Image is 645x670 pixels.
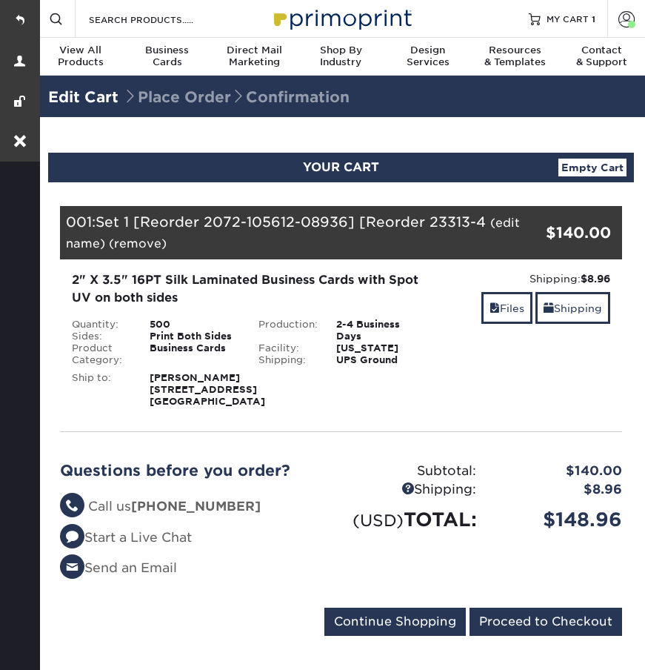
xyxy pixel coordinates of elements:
[123,88,350,106] span: Place Order Confirmation
[60,497,330,517] li: Call us
[211,38,298,77] a: Direct MailMarketing
[267,2,415,34] img: Primoprint
[581,273,610,285] strong: $8.96
[592,13,595,24] span: 1
[131,499,261,514] strong: [PHONE_NUMBER]
[138,331,247,342] div: Print Both Sides
[384,44,471,56] span: Design
[529,222,612,244] div: $140.00
[535,292,610,324] a: Shipping
[247,342,325,354] div: Facility:
[341,480,487,500] div: Shipping:
[544,302,554,314] span: shipping
[325,342,434,354] div: [US_STATE]
[60,530,192,545] a: Start a Live Chat
[471,38,558,77] a: Resources& Templates
[384,44,471,68] div: Services
[37,44,124,68] div: Products
[324,608,466,636] input: Continue Shopping
[124,44,210,56] span: Business
[48,88,118,106] a: Edit Cart
[558,44,645,68] div: & Support
[150,372,265,407] strong: [PERSON_NAME] [STREET_ADDRESS] [GEOGRAPHIC_DATA]
[138,319,247,331] div: 500
[60,206,529,259] div: 001:
[61,319,138,331] div: Quantity:
[37,44,124,56] span: View All
[138,342,247,366] div: Business Cards
[298,44,384,68] div: Industry
[469,608,622,636] input: Proceed to Checkout
[487,462,633,481] div: $140.00
[558,159,626,176] a: Empty Cart
[325,319,434,342] div: 2-4 Business Days
[325,354,434,366] div: UPS Ground
[481,292,532,324] a: Files
[558,38,645,77] a: Contact& Support
[247,354,325,366] div: Shipping:
[72,271,424,307] div: 2" X 3.5" 16PT Silk Laminated Business Cards with Spot UV on both sides
[487,480,633,500] div: $8.96
[471,44,558,68] div: & Templates
[547,13,589,25] span: MY CART
[558,44,645,56] span: Contact
[109,236,167,251] a: (remove)
[489,302,500,314] span: files
[37,38,124,77] a: View AllProducts
[487,505,633,534] div: $148.96
[303,160,379,174] span: YOUR CART
[298,38,384,77] a: Shop ByIndustry
[341,462,487,481] div: Subtotal:
[61,342,138,366] div: Product Category:
[87,10,232,28] input: SEARCH PRODUCTS.....
[446,271,610,286] div: Shipping:
[341,505,487,534] div: TOTAL:
[352,511,404,530] small: (USD)
[211,44,298,56] span: Direct Mail
[60,462,330,480] h2: Questions before you order?
[298,44,384,56] span: Shop By
[124,44,210,68] div: Cards
[211,44,298,68] div: Marketing
[4,625,126,665] iframe: Google Customer Reviews
[61,331,138,342] div: Sides:
[471,44,558,56] span: Resources
[247,319,325,342] div: Production:
[124,38,210,77] a: BusinessCards
[60,560,177,575] a: Send an Email
[96,213,486,230] span: Set 1 [Reorder 2072-105612-08936] [Reorder 23313-4
[384,38,471,77] a: DesignServices
[61,372,138,408] div: Ship to:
